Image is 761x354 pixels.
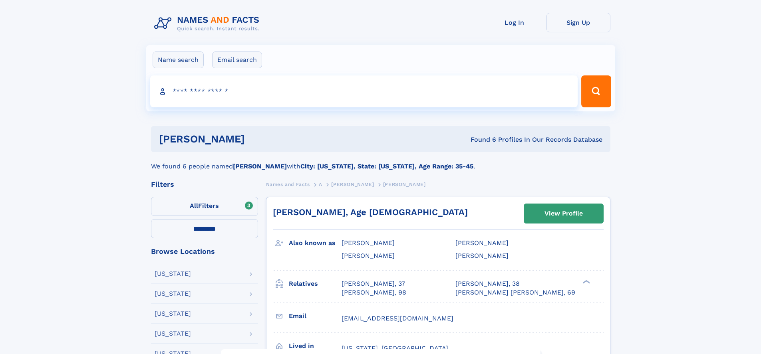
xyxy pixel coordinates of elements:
[289,236,342,250] h3: Also known as
[455,252,509,259] span: [PERSON_NAME]
[150,75,578,107] input: search input
[159,134,358,144] h1: [PERSON_NAME]
[300,162,473,170] b: City: [US_STATE], State: [US_STATE], Age Range: 35-45
[383,182,426,187] span: [PERSON_NAME]
[455,288,575,297] a: [PERSON_NAME] [PERSON_NAME], 69
[190,202,198,210] span: All
[155,310,191,317] div: [US_STATE]
[331,179,374,189] a: [PERSON_NAME]
[455,279,520,288] a: [PERSON_NAME], 38
[319,179,322,189] a: A
[342,314,453,322] span: [EMAIL_ADDRESS][DOMAIN_NAME]
[342,288,406,297] a: [PERSON_NAME], 98
[342,344,448,352] span: [US_STATE], [GEOGRAPHIC_DATA]
[266,179,310,189] a: Names and Facts
[151,181,258,188] div: Filters
[342,239,395,247] span: [PERSON_NAME]
[155,330,191,337] div: [US_STATE]
[151,152,610,171] div: We found 6 people named with .
[155,291,191,297] div: [US_STATE]
[289,339,342,353] h3: Lived in
[151,248,258,255] div: Browse Locations
[289,277,342,291] h3: Relatives
[483,13,546,32] a: Log In
[524,204,603,223] a: View Profile
[544,204,583,223] div: View Profile
[212,51,262,68] label: Email search
[342,279,405,288] a: [PERSON_NAME], 37
[331,182,374,187] span: [PERSON_NAME]
[289,309,342,323] h3: Email
[151,197,258,216] label: Filters
[319,182,322,187] span: A
[155,271,191,277] div: [US_STATE]
[233,162,287,170] b: [PERSON_NAME]
[151,13,266,34] img: Logo Names and Facts
[581,279,590,284] div: ❯
[342,252,395,259] span: [PERSON_NAME]
[358,135,602,144] div: Found 6 Profiles In Our Records Database
[153,51,204,68] label: Name search
[455,239,509,247] span: [PERSON_NAME]
[273,207,468,217] a: [PERSON_NAME], Age [DEMOGRAPHIC_DATA]
[546,13,610,32] a: Sign Up
[581,75,611,107] button: Search Button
